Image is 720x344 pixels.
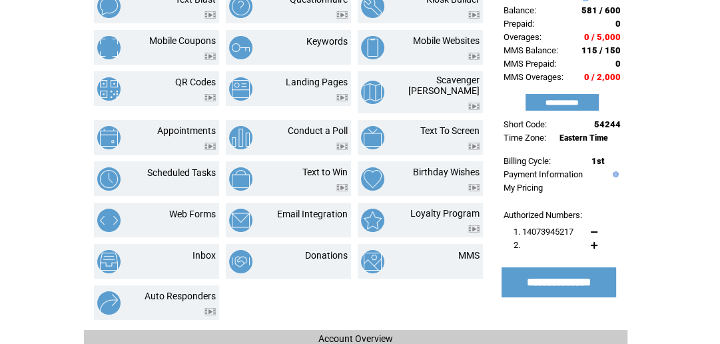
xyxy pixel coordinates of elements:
[581,45,621,55] span: 115 / 150
[306,36,348,47] a: Keywords
[97,36,121,59] img: mobile-coupons.png
[408,75,480,96] a: Scavenger [PERSON_NAME]
[361,36,384,59] img: mobile-websites.png
[204,94,216,101] img: video.png
[615,59,621,69] span: 0
[97,250,121,273] img: inbox.png
[504,119,547,129] span: Short Code:
[504,156,551,166] span: Billing Cycle:
[175,77,216,87] a: QR Codes
[410,208,480,219] a: Loyalty Program
[514,240,520,250] span: 2.
[169,209,216,219] a: Web Forms
[468,53,480,60] img: video.png
[204,143,216,150] img: video.png
[504,133,546,143] span: Time Zone:
[145,291,216,301] a: Auto Responders
[336,143,348,150] img: video.png
[468,184,480,191] img: video.png
[504,45,558,55] span: MMS Balance:
[594,119,621,129] span: 54244
[204,53,216,60] img: video.png
[413,167,480,177] a: Birthday Wishes
[204,308,216,315] img: video.png
[609,171,619,177] img: help.gif
[584,32,621,42] span: 0 / 5,000
[229,126,252,149] img: conduct-a-poll.png
[229,36,252,59] img: keywords.png
[97,209,121,232] img: web-forms.png
[504,19,534,29] span: Prepaid:
[361,81,384,104] img: scavenger-hunt.png
[149,35,216,46] a: Mobile Coupons
[504,72,563,82] span: MMS Overages:
[468,225,480,233] img: video.png
[584,72,621,82] span: 0 / 2,000
[458,250,480,261] a: MMS
[559,133,608,143] span: Eastern Time
[581,5,621,15] span: 581 / 600
[504,169,583,179] a: Payment Information
[192,250,216,261] a: Inbox
[468,103,480,110] img: video.png
[97,291,121,315] img: auto-responders.png
[97,77,121,101] img: qr-codes.png
[468,143,480,150] img: video.png
[361,167,384,191] img: birthday-wishes.png
[336,184,348,191] img: video.png
[413,35,480,46] a: Mobile Websites
[229,250,252,273] img: donations.png
[504,32,541,42] span: Overages:
[336,94,348,101] img: video.png
[147,167,216,178] a: Scheduled Tasks
[97,167,121,191] img: scheduled-tasks.png
[204,11,216,19] img: video.png
[514,227,573,237] span: 1. 14073945217
[504,183,543,193] a: My Pricing
[302,167,348,177] a: Text to Win
[288,125,348,136] a: Conduct a Poll
[361,209,384,232] img: loyalty-program.png
[615,19,621,29] span: 0
[361,250,384,273] img: mms.png
[305,250,348,261] a: Donations
[229,209,252,232] img: email-integration.png
[336,11,348,19] img: video.png
[277,209,348,219] a: Email Integration
[97,126,121,149] img: appointments.png
[361,126,384,149] img: text-to-screen.png
[504,5,536,15] span: Balance:
[468,11,480,19] img: video.png
[420,125,480,136] a: Text To Screen
[229,77,252,101] img: landing-pages.png
[157,125,216,136] a: Appointments
[591,156,604,166] span: 1st
[504,210,582,220] span: Authorized Numbers:
[229,167,252,191] img: text-to-win.png
[504,59,556,69] span: MMS Prepaid:
[286,77,348,87] a: Landing Pages
[318,333,393,344] span: Account Overview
